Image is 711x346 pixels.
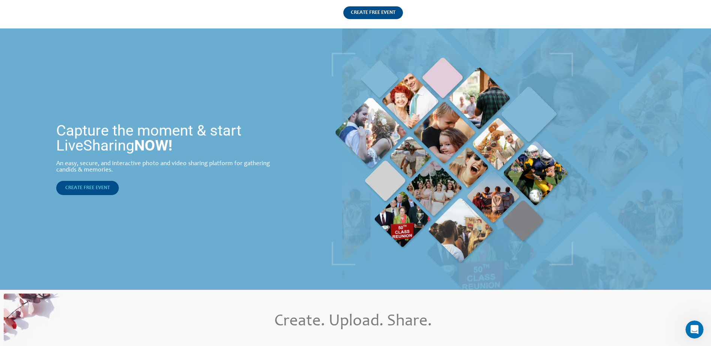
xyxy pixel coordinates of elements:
[343,6,403,19] div: CREATE FREE EVENT
[332,53,573,265] img: home_banner_pic | Live Photo Slideshow for Events | Create Free Events Album for Any Occasion
[56,123,283,153] h1: Capture the moment & start LiveSharing
[56,181,119,195] a: CREATE FREE EVENT
[343,6,403,28] a: CREATE FREE EVENT
[274,313,432,330] span: Create. Upload. Share.
[134,137,172,154] strong: NOW!
[686,321,704,339] iframe: Intercom live chat
[65,185,110,191] span: CREATE FREE EVENT
[56,161,283,173] div: An easy, secure, and interactive photo and video sharing platform for gathering candids & memories.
